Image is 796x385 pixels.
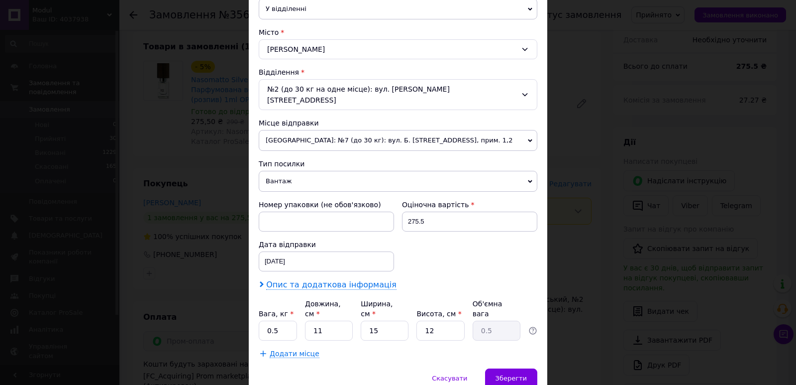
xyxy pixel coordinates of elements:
label: Вага, кг [259,310,294,318]
span: Місце відправки [259,119,319,127]
div: [PERSON_NAME] [259,39,537,59]
span: Опис та додаткова інформація [266,280,397,290]
div: Відділення [259,67,537,77]
label: Довжина, см [305,300,341,318]
span: [GEOGRAPHIC_DATA]: №7 (до 30 кг): вул. Б. [STREET_ADDRESS], прим. 1,2 [259,130,537,151]
span: Скасувати [432,375,467,382]
div: Оціночна вартість [402,200,537,210]
label: Ширина, см [361,300,393,318]
span: Додати місце [270,350,319,358]
span: Зберегти [496,375,527,382]
div: №2 (до 30 кг на одне місце): вул. [PERSON_NAME][STREET_ADDRESS] [259,79,537,110]
span: Тип посилки [259,160,304,168]
div: Дата відправки [259,240,394,250]
label: Висота, см [416,310,461,318]
span: Вантаж [259,171,537,192]
div: Місто [259,27,537,37]
div: Об'ємна вага [473,299,520,319]
div: Номер упаковки (не обов'язково) [259,200,394,210]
